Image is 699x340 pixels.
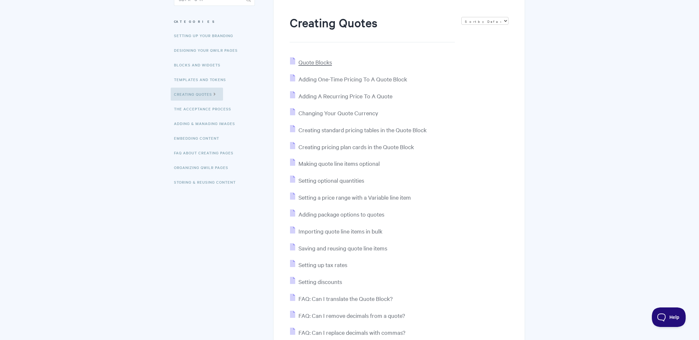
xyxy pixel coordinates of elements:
span: Quote Blocks [298,58,332,66]
span: Setting a price range with a Variable line item [298,193,411,201]
select: Page reloads on selection [461,17,508,25]
span: Adding A Recurring Price To A Quote [298,92,392,100]
span: Creating standard pricing tables in the Quote Block [298,126,427,134]
span: Making quote line items optional [298,160,380,167]
span: Saving and reusing quote line items [298,244,387,252]
span: FAQ: Can I remove decimals from a quote? [298,312,405,319]
a: Creating pricing plan cards in the Quote Block [290,143,414,150]
a: FAQ: Can I replace decimals with commas? [290,329,405,336]
a: Changing Your Quote Currency [290,109,378,117]
a: Making quote line items optional [290,160,380,167]
span: Setting optional quantities [298,177,364,184]
a: FAQ About Creating Pages [174,146,238,159]
a: Designing Your Qwilr Pages [174,44,243,57]
span: Setting up tax rates [298,261,347,268]
a: Adding One-Time Pricing To A Quote Block [290,75,407,83]
a: FAQ: Can I translate the Quote Block? [290,295,393,302]
a: Embedding Content [174,132,224,145]
iframe: Toggle Customer Support [652,307,686,327]
span: FAQ: Can I replace decimals with commas? [298,329,405,336]
a: The Acceptance Process [174,102,236,115]
a: Importing quote line items in bulk [290,227,382,235]
span: Adding package options to quotes [298,210,384,218]
h1: Creating Quotes [290,14,455,42]
a: Saving and reusing quote line items [290,244,387,252]
span: Setting discounts [298,278,342,285]
a: Setting a price range with a Variable line item [290,193,411,201]
h3: Categories [174,16,255,27]
a: Storing & Reusing Content [174,176,241,189]
a: Adding & Managing Images [174,117,240,130]
a: Blocks and Widgets [174,58,225,71]
a: Adding package options to quotes [290,210,384,218]
a: Setting up tax rates [290,261,347,268]
a: Creating Quotes [171,88,223,101]
span: Adding One-Time Pricing To A Quote Block [298,75,407,83]
a: FAQ: Can I remove decimals from a quote? [290,312,405,319]
span: FAQ: Can I translate the Quote Block? [298,295,393,302]
span: Creating pricing plan cards in the Quote Block [298,143,414,150]
a: Creating standard pricing tables in the Quote Block [290,126,427,134]
a: Setting optional quantities [290,177,364,184]
a: Adding A Recurring Price To A Quote [290,92,392,100]
span: Changing Your Quote Currency [298,109,378,117]
a: Organizing Qwilr Pages [174,161,233,174]
span: Importing quote line items in bulk [298,227,382,235]
a: Templates and Tokens [174,73,231,86]
a: Setting up your Branding [174,29,238,42]
a: Quote Blocks [290,58,332,66]
a: Setting discounts [290,278,342,285]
